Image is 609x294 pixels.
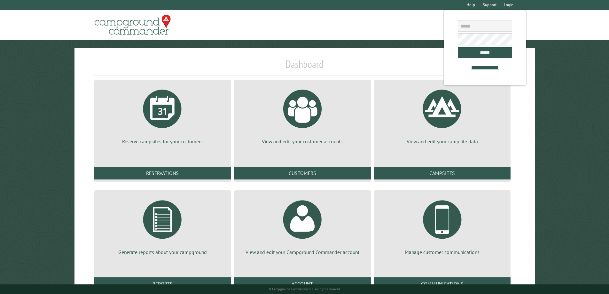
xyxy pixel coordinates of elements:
[382,85,503,145] a: View and edit your campsite data
[382,195,503,256] a: Manage customer communications
[102,138,223,145] p: Reserve campsites for your customers
[242,195,363,256] a: View and edit your Campground Commander account
[93,58,517,75] h1: Dashboard
[382,249,503,256] p: Manage customer communications
[242,138,363,145] p: View and edit your customer accounts
[269,287,341,291] small: © Campground Commander LLC. All rights reserved.
[374,167,511,179] a: Campsites
[234,167,371,179] a: Customers
[242,85,363,145] a: View and edit your customer accounts
[94,277,231,290] a: Reports
[234,277,371,290] a: Account
[102,249,223,256] p: Generate reports about your campground
[93,12,173,37] img: Campground Commander
[102,195,223,256] a: Generate reports about your campground
[242,249,363,256] p: View and edit your Campground Commander account
[374,277,511,290] a: Communications
[94,167,231,179] a: Reservations
[102,85,223,145] a: Reserve campsites for your customers
[382,138,503,145] p: View and edit your campsite data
